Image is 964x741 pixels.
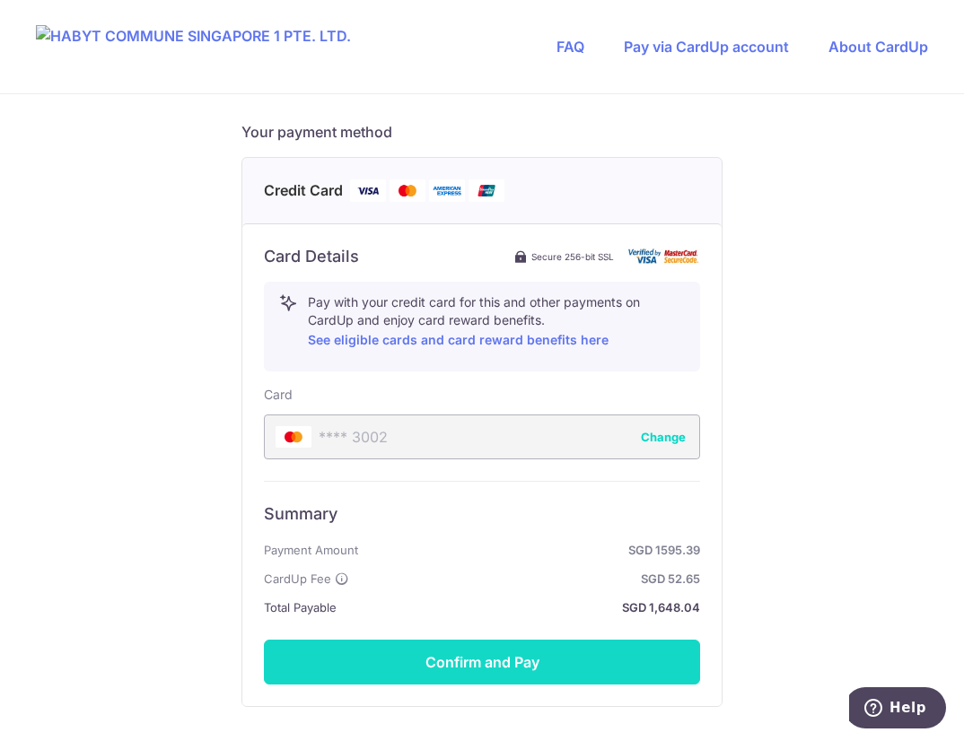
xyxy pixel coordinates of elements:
button: Confirm and Pay [264,640,700,684]
span: Payment Amount [264,539,358,561]
button: Change [641,428,686,446]
span: Total Payable [264,597,337,618]
label: Card [264,386,293,404]
p: Pay with your credit card for this and other payments on CardUp and enjoy card reward benefits. [308,293,685,351]
img: Visa [350,179,386,202]
strong: SGD 1,648.04 [344,597,700,618]
img: Union Pay [469,179,504,202]
strong: SGD 52.65 [356,568,700,589]
a: FAQ [556,38,584,56]
h6: Card Details [264,246,359,267]
img: American Express [429,179,465,202]
a: See eligible cards and card reward benefits here [308,332,609,347]
img: Mastercard [390,179,425,202]
iframe: Opens a widget where you can find more information [849,687,946,732]
strong: SGD 1595.39 [365,539,700,561]
a: About CardUp [828,38,928,56]
h5: Your payment method [241,121,723,143]
img: card secure [628,248,700,264]
h6: Summary [264,503,700,525]
span: CardUp Fee [264,568,331,589]
span: Credit Card [264,179,343,202]
a: Pay via CardUp account [624,38,789,56]
span: Secure 256-bit SSL [531,249,614,264]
